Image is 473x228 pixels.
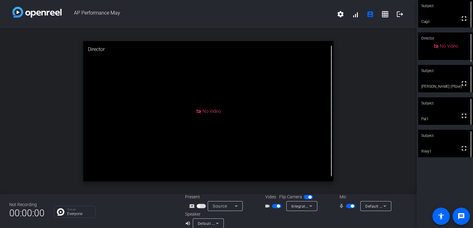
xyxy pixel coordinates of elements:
mat-icon: fullscreen [460,80,468,87]
mat-icon: grid_on [381,11,389,18]
span: No Video [202,108,221,114]
mat-icon: fullscreen [460,112,468,120]
div: Mic [333,194,395,200]
mat-icon: accessibility [437,213,445,220]
mat-icon: account_box [367,11,374,18]
span: Flip Camera [279,194,302,200]
mat-icon: fullscreen [460,15,468,22]
span: AP Performance May [62,7,333,22]
mat-icon: settings [337,11,344,18]
p: Everyone [67,212,92,216]
button: signal_cellular_alt [348,7,363,22]
mat-icon: mic_none [339,202,346,210]
div: Director [83,41,333,58]
span: Video [265,194,276,200]
mat-icon: videocam_outline [265,202,272,210]
span: Default - Realtek HD Audio 2nd output (Realtek(R) Audio) [198,221,301,226]
mat-icon: message [458,213,465,220]
div: Subject [418,130,473,141]
mat-icon: screen_share_outline [189,202,197,210]
mat-icon: volume_up [185,220,193,227]
div: Subject [418,97,473,109]
img: Chat Icon [57,208,64,216]
div: Speaker [185,211,222,217]
div: Subject [418,65,473,77]
p: Group [67,208,92,211]
span: 00:00:00 [9,205,45,221]
div: Not Recording [9,201,45,208]
span: Default - Microphone (Realtek(R) Audio) [365,204,437,209]
img: white-gradient.svg [12,7,62,18]
mat-icon: logout [396,11,404,18]
mat-icon: fullscreen [460,145,468,152]
span: Source [213,204,227,209]
span: Integrated Camera (04f2:b6d0) [291,204,348,209]
div: Director [418,32,473,44]
div: Present [185,194,247,200]
span: No Video [440,43,458,49]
